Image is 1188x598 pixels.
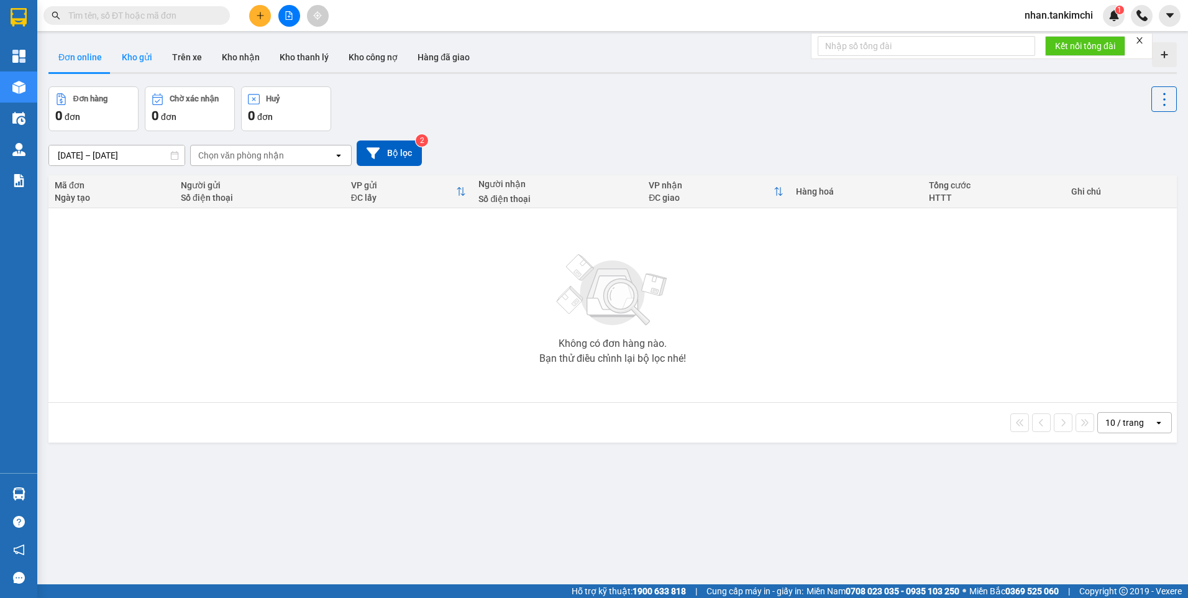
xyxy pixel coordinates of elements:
[1117,6,1122,14] span: 1
[248,108,255,123] span: 0
[929,193,1059,203] div: HTTT
[285,11,293,20] span: file-add
[13,572,25,584] span: message
[351,193,457,203] div: ĐC lấy
[649,193,774,203] div: ĐC giao
[1055,39,1115,53] span: Kết nối tổng đài
[408,42,480,72] button: Hàng đã giao
[1159,5,1181,27] button: caret-down
[13,544,25,556] span: notification
[1154,418,1164,428] svg: open
[161,112,176,122] span: đơn
[212,42,270,72] button: Kho nhận
[1068,584,1070,598] span: |
[1135,36,1144,45] span: close
[11,8,27,27] img: logo-vxr
[12,81,25,94] img: warehouse-icon
[48,42,112,72] button: Đơn online
[152,108,158,123] span: 0
[1152,42,1177,67] div: Tạo kho hàng mới
[307,5,329,27] button: aim
[1108,10,1120,21] img: icon-new-feature
[706,584,803,598] span: Cung cấp máy in - giấy in:
[313,11,322,20] span: aim
[633,586,686,596] strong: 1900 633 818
[1136,10,1148,21] img: phone-icon
[13,516,25,528] span: question-circle
[1164,10,1176,21] span: caret-down
[241,86,331,131] button: Huỷ0đơn
[256,11,265,20] span: plus
[351,180,457,190] div: VP gửi
[572,584,686,598] span: Hỗ trợ kỹ thuật:
[48,86,139,131] button: Đơn hàng0đơn
[55,193,168,203] div: Ngày tạo
[929,180,1059,190] div: Tổng cước
[52,11,60,20] span: search
[49,145,185,165] input: Select a date range.
[962,589,966,594] span: ⚪️
[695,584,697,598] span: |
[249,5,271,27] button: plus
[818,36,1035,56] input: Nhập số tổng đài
[357,140,422,166] button: Bộ lọc
[162,42,212,72] button: Trên xe
[12,112,25,125] img: warehouse-icon
[257,112,273,122] span: đơn
[416,134,428,147] sup: 2
[846,586,959,596] strong: 0708 023 035 - 0935 103 250
[1005,586,1059,596] strong: 0369 525 060
[478,194,636,204] div: Số điện thoại
[266,94,280,103] div: Huỷ
[55,180,168,190] div: Mã đơn
[559,339,667,349] div: Không có đơn hàng nào.
[73,94,107,103] div: Đơn hàng
[345,175,473,208] th: Toggle SortBy
[145,86,235,131] button: Chờ xác nhận0đơn
[334,150,344,160] svg: open
[112,42,162,72] button: Kho gửi
[1045,36,1125,56] button: Kết nối tổng đài
[1115,6,1124,14] sup: 1
[65,112,80,122] span: đơn
[1071,186,1170,196] div: Ghi chú
[68,9,215,22] input: Tìm tên, số ĐT hoặc mã đơn
[539,354,686,364] div: Bạn thử điều chỉnh lại bộ lọc nhé!
[170,94,219,103] div: Chờ xác nhận
[278,5,300,27] button: file-add
[796,186,916,196] div: Hàng hoá
[1015,7,1103,23] span: nhan.tankimchi
[181,180,339,190] div: Người gửi
[12,143,25,156] img: warehouse-icon
[12,174,25,187] img: solution-icon
[649,180,774,190] div: VP nhận
[478,179,636,189] div: Người nhận
[969,584,1059,598] span: Miền Bắc
[339,42,408,72] button: Kho công nợ
[806,584,959,598] span: Miền Nam
[12,487,25,500] img: warehouse-icon
[1119,587,1128,596] span: copyright
[55,108,62,123] span: 0
[1105,416,1144,429] div: 10 / trang
[12,50,25,63] img: dashboard-icon
[270,42,339,72] button: Kho thanh lý
[181,193,339,203] div: Số điện thoại
[551,247,675,334] img: svg+xml;base64,PHN2ZyBjbGFzcz0ibGlzdC1wbHVnX19zdmciIHhtbG5zPSJodHRwOi8vd3d3LnczLm9yZy8yMDAwL3N2Zy...
[198,149,284,162] div: Chọn văn phòng nhận
[642,175,790,208] th: Toggle SortBy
